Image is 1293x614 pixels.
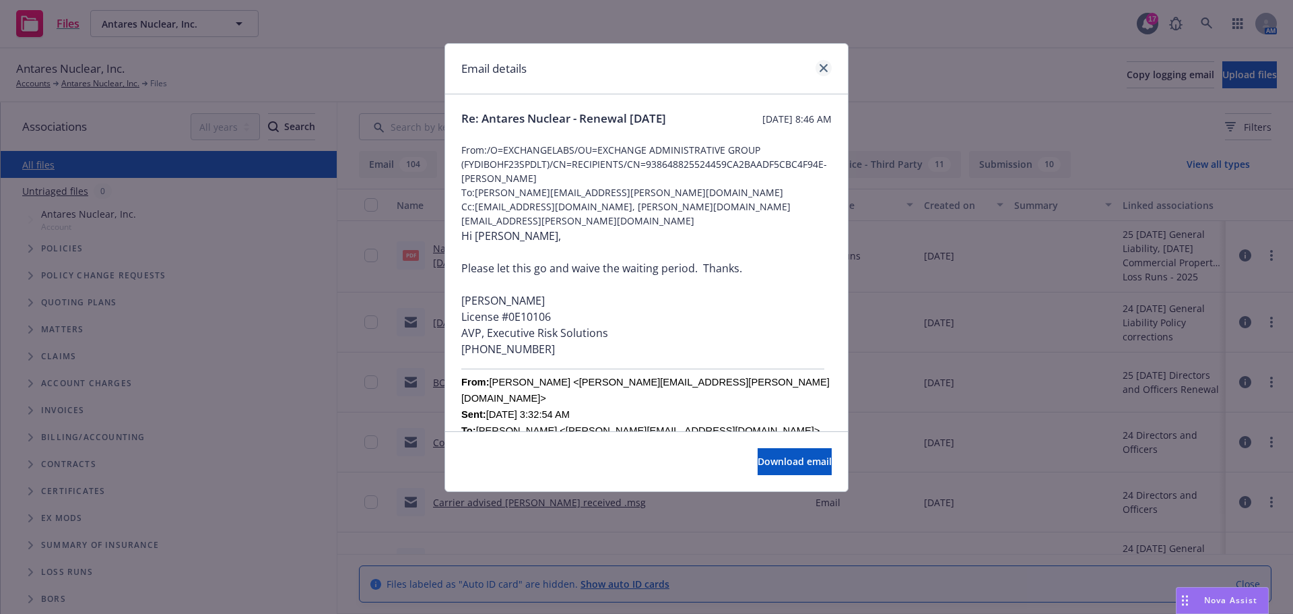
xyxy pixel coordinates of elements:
[461,377,830,485] font: [PERSON_NAME] <[PERSON_NAME][EMAIL_ADDRESS][PERSON_NAME][DOMAIN_NAME]> [DATE] 3:32:54 AM [PERSON_...
[816,60,832,76] a: close
[1204,594,1257,606] span: Nova Assist
[461,425,476,436] b: To:
[1176,588,1193,613] div: Drag to move
[758,455,832,468] span: Download email
[461,341,832,357] div: [PHONE_NUMBER]
[461,409,486,420] b: Sent:
[461,143,832,185] span: From: /O=EXCHANGELABS/OU=EXCHANGE ADMINISTRATIVE GROUP (FYDIBOHF23SPDLT)/CN=RECIPIENTS/CN=9386488...
[1176,587,1269,614] button: Nova Assist
[461,309,832,325] div: License #0E10106
[461,199,832,228] span: Cc: [EMAIL_ADDRESS][DOMAIN_NAME], [PERSON_NAME][DOMAIN_NAME][EMAIL_ADDRESS][PERSON_NAME][DOMAIN_N...
[461,325,832,341] div: AVP, Executive Risk Solutions
[758,448,832,475] button: Download email
[762,112,832,126] span: [DATE] 8:46 AM
[461,60,527,78] h1: Email details
[461,377,490,388] b: From:
[461,185,832,199] span: To: [PERSON_NAME][EMAIL_ADDRESS][PERSON_NAME][DOMAIN_NAME]
[461,293,832,309] div: [PERSON_NAME]
[461,228,832,244] div: Hi [PERSON_NAME],
[461,111,666,127] span: Re: Antares Nuclear - Renewal [DATE]
[461,260,832,276] div: Please let this go and waive the waiting period. Thanks.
